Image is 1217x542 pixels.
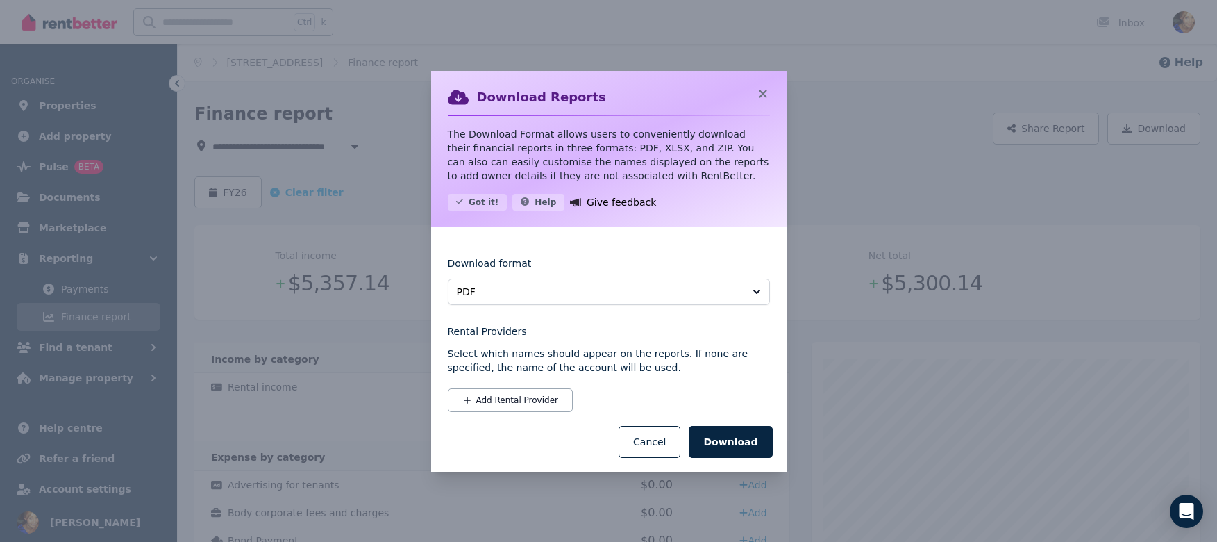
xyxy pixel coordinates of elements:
[570,194,656,211] a: Give feedback
[448,325,770,338] legend: Rental Providers
[512,194,564,211] button: Help
[448,127,770,183] p: The Download Format allows users to conveniently download their financial reports in three format...
[448,279,770,305] button: PDF
[477,88,606,107] h2: Download Reports
[689,426,772,458] button: Download
[619,426,680,458] button: Cancel
[1170,495,1203,528] div: Open Intercom Messenger
[457,285,741,299] span: PDF
[448,347,770,375] p: Select which names should appear on the reports. If none are specified, the name of the account w...
[448,256,532,279] label: Download format
[448,194,507,211] button: Got it!
[448,388,573,412] button: Add Rental Provider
